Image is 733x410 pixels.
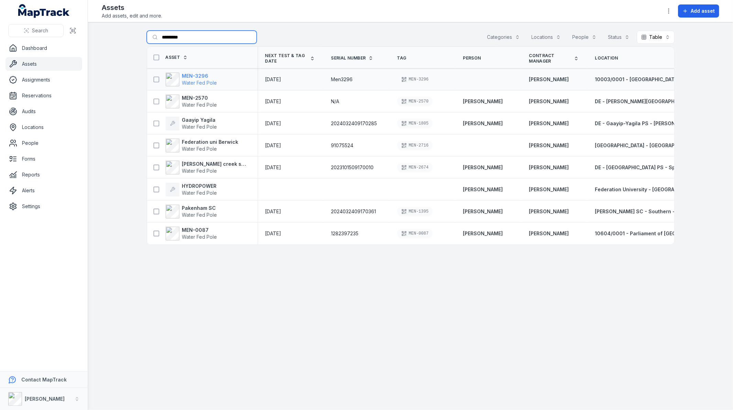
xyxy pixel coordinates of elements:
span: N/A [331,98,340,105]
strong: Pakenham SC [182,205,217,212]
a: MEN-0087Water Fed Pole [166,227,217,240]
a: [PERSON_NAME] [463,164,503,171]
a: Reservations [5,89,82,102]
strong: [PERSON_NAME] [25,396,65,402]
a: HYDROPOWERWater Fed Pole [166,183,217,196]
a: DE - Gaayip-Yagila PS - [PERSON_NAME]-bek - 89289 [595,120,727,127]
a: [PERSON_NAME] [529,208,569,215]
a: [PERSON_NAME] [463,230,503,237]
strong: MEN-0087 [182,227,217,234]
span: Water Fed Pole [182,102,217,108]
div: MEN-2570 [397,97,433,106]
span: [DATE] [265,208,281,214]
a: Audits [5,105,82,118]
a: 10604/0001 - Parliament of [GEOGRAPHIC_DATA] [595,230,714,237]
time: 3/1/2026, 12:00:00 AM [265,120,281,127]
a: [GEOGRAPHIC_DATA] - [GEOGRAPHIC_DATA] [595,142,699,149]
a: [PERSON_NAME] [529,142,569,149]
span: Water Fed Pole [182,212,217,218]
a: Serial Number [331,55,374,61]
a: Assignments [5,73,82,87]
strong: Contact MapTrack [21,377,67,382]
button: People [568,31,601,44]
span: Water Fed Pole [182,146,217,152]
a: MEN-3296Water Fed Pole [166,73,217,86]
span: [DATE] [265,98,281,104]
a: [PERSON_NAME] [463,120,503,127]
a: Settings [5,199,82,213]
a: [PERSON_NAME] [529,230,569,237]
span: 91075524 [331,142,354,149]
a: Federation University - [GEOGRAPHIC_DATA] [595,186,702,193]
span: Next test & tag date [265,53,307,64]
div: MEN-3296 [397,75,433,84]
strong: Gaayip Yagila [182,117,217,123]
span: Location [595,55,618,61]
strong: [PERSON_NAME] creek specialist [182,161,249,168]
button: Table [637,31,675,44]
strong: HYDROPOWER [182,183,217,190]
a: Next test & tag date [265,53,315,64]
span: [PERSON_NAME] SC - Southern - 89118 [595,208,691,214]
a: Gaayip YagilaWater Fed Pole [166,117,217,130]
a: 10003/0001 - [GEOGRAPHIC_DATA] [595,76,679,83]
time: 9/11/2025, 12:00:00 AM [265,142,281,149]
strong: MEN-2570 [182,95,217,101]
span: Water Fed Pole [182,190,217,196]
a: Asset [166,55,188,60]
span: Tag [397,55,407,61]
span: Water Fed Pole [182,168,217,174]
div: MEN-2674 [397,163,433,172]
span: 1282397235 [331,230,359,237]
span: Add assets, edit and more. [102,12,162,19]
a: Assets [5,57,82,71]
span: Serial Number [331,55,366,61]
span: 10604/0001 - Parliament of [GEOGRAPHIC_DATA] [595,230,714,236]
span: Person [463,55,481,61]
a: [PERSON_NAME] [529,98,569,105]
a: Forms [5,152,82,166]
span: [DATE] [265,230,281,236]
button: Add asset [678,4,719,18]
span: DE - Gaayip-Yagila PS - [PERSON_NAME]-bek - 89289 [595,120,727,126]
a: [PERSON_NAME] [463,98,503,105]
button: Search [8,24,64,37]
button: Status [604,31,634,44]
a: [PERSON_NAME] [463,186,503,193]
strong: [PERSON_NAME] [529,164,569,171]
a: [PERSON_NAME] [463,208,503,215]
a: [PERSON_NAME] [529,120,569,127]
time: 9/7/2025, 12:00:00 AM [265,164,281,171]
span: [DATE] [265,142,281,148]
span: 10003/0001 - [GEOGRAPHIC_DATA] [595,76,679,82]
h2: Assets [102,3,162,12]
a: [PERSON_NAME] [529,186,569,193]
strong: [PERSON_NAME] [529,76,569,83]
button: Locations [527,31,565,44]
time: 9/11/2025, 12:00:00 AM [265,230,281,237]
span: Contract Manager [529,53,571,64]
span: Add asset [691,8,715,14]
strong: MEN-3296 [182,73,217,79]
a: Reports [5,168,82,182]
span: 2024032409170285 [331,120,377,127]
span: 2023101509170010 [331,164,374,171]
a: [PERSON_NAME] creek specialistWater Fed Pole [166,161,249,174]
a: MapTrack [18,4,70,18]
a: Alerts [5,184,82,197]
strong: Federation uni Berwick [182,139,238,145]
span: Asset [166,55,180,60]
span: [DATE] [265,164,281,170]
div: MEN-1395 [397,207,433,216]
span: Men3296 [331,76,353,83]
span: Water Fed Pole [182,234,217,240]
